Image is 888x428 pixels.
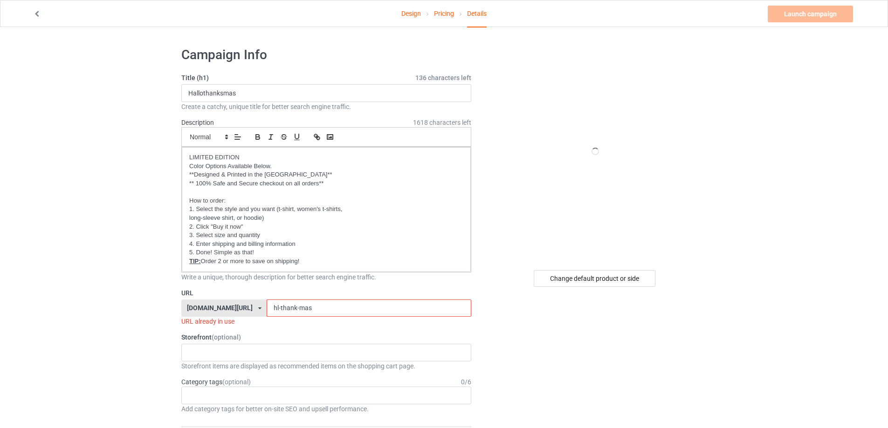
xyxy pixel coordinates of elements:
[187,305,253,311] div: [DOMAIN_NAME][URL]
[181,317,471,326] div: URL already in use
[189,205,463,214] p: 1. Select the style and you want (t-shirt, women's t-shirts,
[461,377,471,387] div: 0 / 6
[413,118,471,127] span: 1618 characters left
[181,119,214,126] label: Description
[434,0,454,27] a: Pricing
[189,240,463,249] p: 4. Enter shipping and billing information
[181,404,471,414] div: Add category tags for better on-site SEO and upsell performance.
[181,272,471,282] div: Write a unique, thorough description for better search engine traffic.
[534,270,655,287] div: Change default product or side
[189,258,201,265] u: TIP:
[189,179,463,188] p: ** 100% Safe and Secure checkout on all orders**
[189,162,463,171] p: Color Options Available Below.
[189,214,463,223] p: long-sleeve shirt, or hoodie)
[189,257,463,266] p: Order 2 or more to save on shipping!
[189,248,463,257] p: 5. Done! Simple as that!
[212,333,241,341] span: (optional)
[189,223,463,231] p: 2. Click "Buy it now"
[189,197,463,205] p: How to order:
[181,102,471,111] div: Create a catchy, unique title for better search engine traffic.
[189,170,463,179] p: **Designed & Printed in the [GEOGRAPHIC_DATA]**
[222,378,251,386] span: (optional)
[181,333,471,342] label: Storefront
[181,377,251,387] label: Category tags
[189,153,463,162] p: LIMITED EDITION
[401,0,421,27] a: Design
[181,288,471,298] label: URL
[181,73,471,82] label: Title (h1)
[181,47,471,63] h1: Campaign Info
[415,73,471,82] span: 136 characters left
[189,231,463,240] p: 3. Select size and quantity
[467,0,487,27] div: Details
[181,361,471,371] div: Storefront items are displayed as recommended items on the shopping cart page.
